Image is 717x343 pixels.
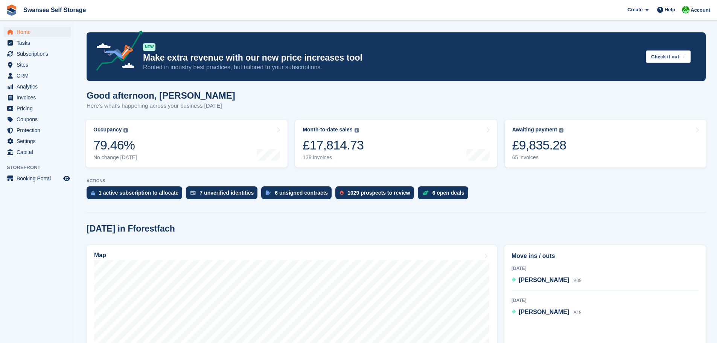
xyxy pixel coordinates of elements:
img: icon-info-grey-7440780725fd019a000dd9b08b2336e03edf1995a4989e88bcd33f0948082b44.svg [559,128,563,133]
span: Sites [17,59,62,70]
span: Storefront [7,164,75,171]
div: NEW [143,43,155,51]
a: Swansea Self Storage [20,4,89,16]
div: No change [DATE] [93,154,137,161]
a: 6 open deals [418,186,472,203]
img: price-adjustments-announcement-icon-8257ccfd72463d97f412b2fc003d46551f7dbcb40ab6d574587a9cd5c0d94... [90,30,143,73]
div: Occupancy [93,127,122,133]
a: Occupancy 79.46% No change [DATE] [86,120,288,168]
span: Home [17,27,62,37]
div: 6 open deals [432,190,464,196]
span: Settings [17,136,62,146]
button: Check it out → [646,50,691,63]
a: menu [4,136,71,146]
h2: Move ins / outs [511,252,699,261]
img: Andrew Robbins [682,6,690,14]
img: prospect-51fa495bee0391a8d652442698ab0144808aea92771e9ea1ae160a38d050c398.svg [340,191,344,195]
a: 7 unverified identities [186,186,261,203]
a: menu [4,147,71,157]
div: [DATE] [511,297,699,304]
a: menu [4,38,71,48]
div: £9,835.28 [512,137,566,153]
span: Help [665,6,675,14]
a: menu [4,92,71,103]
span: Pricing [17,103,62,114]
span: Invoices [17,92,62,103]
div: Awaiting payment [512,127,557,133]
p: ACTIONS [87,178,706,183]
span: B09 [574,278,582,283]
div: 7 unverified identities [199,190,254,196]
span: Capital [17,147,62,157]
a: [PERSON_NAME] B09 [511,276,582,285]
span: Account [691,6,710,14]
a: menu [4,103,71,114]
a: menu [4,125,71,136]
span: Create [627,6,642,14]
img: verify_identity-adf6edd0f0f0b5bbfe63781bf79b02c33cf7c696d77639b501bdc392416b5a36.svg [190,191,196,195]
h2: Map [94,252,106,259]
div: 1029 prospects to review [347,190,410,196]
div: 6 unsigned contracts [275,190,328,196]
img: stora-icon-8386f47178a22dfd0bd8f6a31ec36ba5ce8667c1dd55bd0f319d3a0aa187defe.svg [6,5,17,16]
a: 1 active subscription to allocate [87,186,186,203]
a: menu [4,59,71,70]
span: Tasks [17,38,62,48]
a: Awaiting payment £9,835.28 65 invoices [505,120,706,168]
img: active_subscription_to_allocate_icon-d502201f5373d7db506a760aba3b589e785aa758c864c3986d89f69b8ff3... [91,191,95,195]
img: contract_signature_icon-13c848040528278c33f63329250d36e43548de30e8caae1d1a13099fd9432cc5.svg [266,191,271,195]
span: [PERSON_NAME] [519,277,569,283]
a: menu [4,70,71,81]
h1: Good afternoon, [PERSON_NAME] [87,90,235,101]
img: icon-info-grey-7440780725fd019a000dd9b08b2336e03edf1995a4989e88bcd33f0948082b44.svg [123,128,128,133]
span: Coupons [17,114,62,125]
a: Preview store [62,174,71,183]
span: Subscriptions [17,49,62,59]
div: [DATE] [511,265,699,272]
span: Analytics [17,81,62,92]
span: CRM [17,70,62,81]
div: 79.46% [93,137,137,153]
p: Rooted in industry best practices, but tailored to your subscriptions. [143,63,640,72]
h2: [DATE] in Fforestfach [87,224,175,234]
p: Here's what's happening across your business [DATE] [87,102,235,110]
a: menu [4,49,71,59]
div: Month-to-date sales [303,127,352,133]
a: menu [4,27,71,37]
a: [PERSON_NAME] A18 [511,308,582,317]
a: menu [4,173,71,184]
img: icon-info-grey-7440780725fd019a000dd9b08b2336e03edf1995a4989e88bcd33f0948082b44.svg [355,128,359,133]
p: Make extra revenue with our new price increases tool [143,52,640,63]
a: 1029 prospects to review [335,186,418,203]
div: £17,814.73 [303,137,364,153]
span: Booking Portal [17,173,62,184]
div: 139 invoices [303,154,364,161]
a: Month-to-date sales £17,814.73 139 invoices [295,120,497,168]
a: menu [4,114,71,125]
img: deal-1b604bf984904fb50ccaf53a9ad4b4a5d6e5aea283cecdc64d6e3604feb123c2.svg [422,190,429,195]
span: [PERSON_NAME] [519,309,569,315]
a: menu [4,81,71,92]
div: 65 invoices [512,154,566,161]
div: 1 active subscription to allocate [99,190,178,196]
a: 6 unsigned contracts [261,186,335,203]
span: A18 [574,310,582,315]
span: Protection [17,125,62,136]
